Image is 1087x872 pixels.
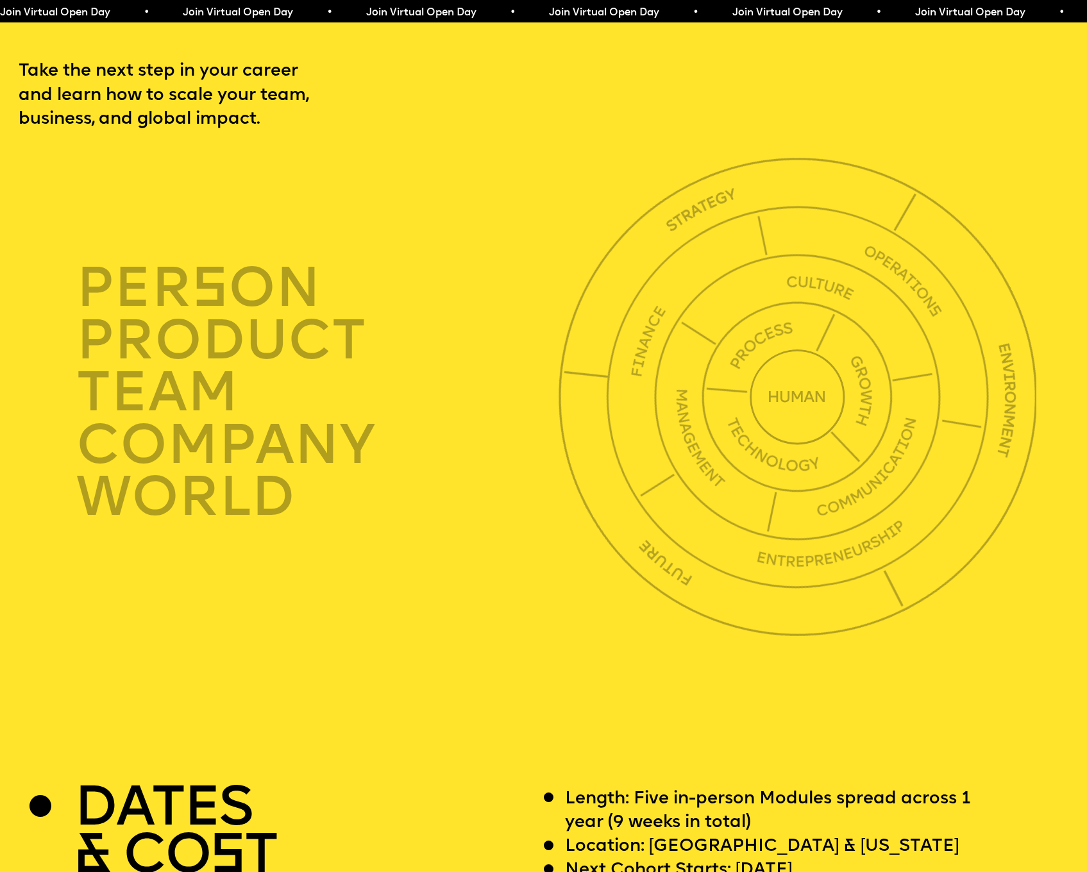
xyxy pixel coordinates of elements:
span: • [326,8,332,18]
div: product [76,315,566,367]
div: world [76,472,566,524]
span: • [143,8,149,18]
span: • [509,8,515,18]
p: Location: [GEOGRAPHIC_DATA] & [US_STATE] [565,835,959,859]
span: • [692,8,698,18]
span: • [1058,8,1064,18]
p: Take the next step in your career and learn how to scale your team, business, and global impact. [19,60,355,131]
div: per on [76,263,566,315]
div: company [76,419,566,471]
span: • [875,8,881,18]
div: TEAM [76,367,566,419]
span: s [192,264,228,320]
p: Length: Five in-person Modules spread across 1 year (9 weeks in total) [565,787,1003,835]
